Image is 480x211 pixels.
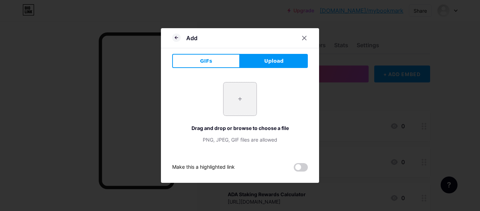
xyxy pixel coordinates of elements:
div: Drag and drop or browse to choose a file [172,124,308,132]
div: PNG, JPEG, GIF files are allowed [172,136,308,143]
button: GIFs [172,54,240,68]
span: GIFs [200,57,212,65]
span: Upload [264,57,284,65]
div: Add [186,34,197,42]
div: Make this a highlighted link [172,163,235,172]
button: Upload [240,54,308,68]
